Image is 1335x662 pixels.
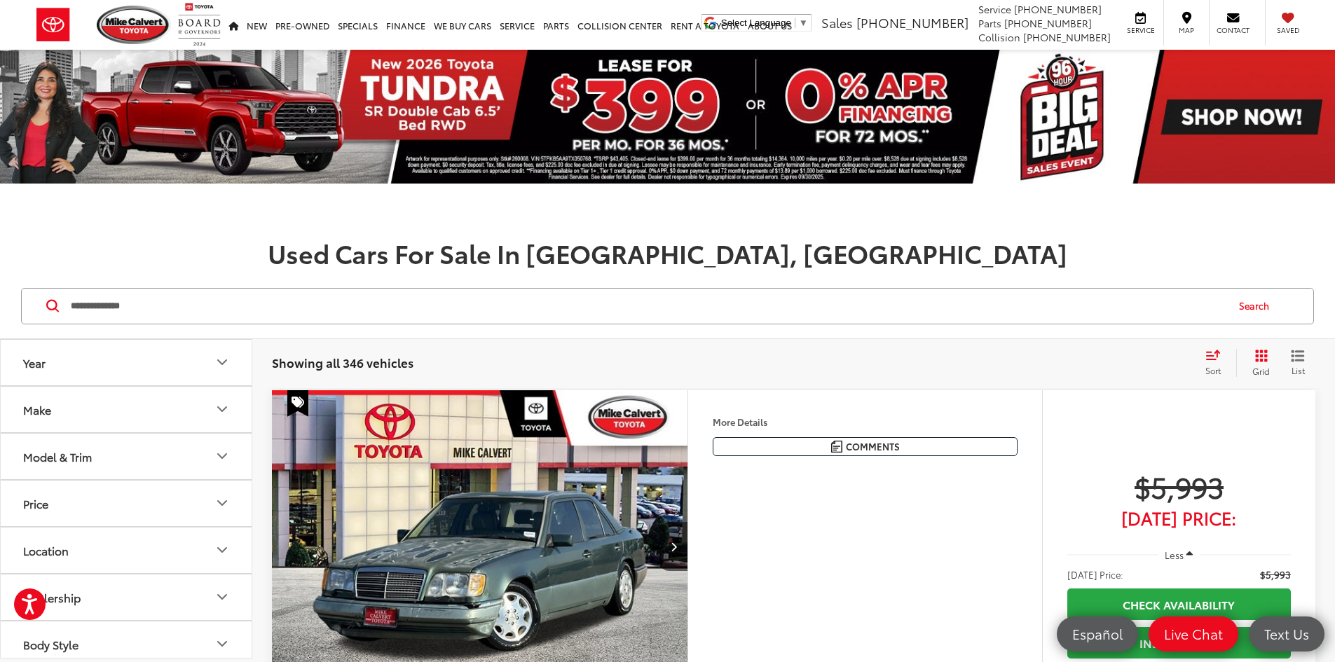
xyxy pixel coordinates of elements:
span: [PHONE_NUMBER] [1004,16,1092,30]
img: Mike Calvert Toyota [97,6,171,44]
div: Dealership [23,591,81,604]
button: Less [1158,542,1200,567]
a: Check Availability [1067,588,1291,620]
span: Sales [821,13,853,32]
span: Service [978,2,1011,16]
div: Model & Trim [23,450,92,463]
input: Search by Make, Model, or Keyword [69,289,1226,323]
span: Special [287,390,308,417]
button: Search [1226,289,1289,324]
span: List [1291,364,1305,376]
span: Sort [1205,364,1221,376]
span: Collision [978,30,1020,44]
button: Grid View [1236,349,1280,377]
img: Comments [831,441,842,453]
div: Year [214,354,231,371]
span: Saved [1273,25,1303,35]
div: Make [23,403,51,416]
span: [PHONE_NUMBER] [1023,30,1111,44]
div: Price [214,495,231,511]
span: Comments [846,440,900,453]
span: Map [1171,25,1202,35]
span: Español [1065,625,1130,642]
span: Grid [1252,365,1270,377]
a: Español [1057,616,1138,651]
div: Year [23,356,46,369]
div: Body Style [23,637,78,651]
span: Live Chat [1157,625,1230,642]
span: $5,993 [1067,469,1291,504]
span: [DATE] Price: [1067,511,1291,525]
button: LocationLocation [1,527,253,573]
button: Model & TrimModel & Trim [1,434,253,479]
a: Live Chat [1149,616,1238,651]
button: List View [1280,349,1315,377]
button: Select sort value [1198,349,1236,377]
div: Location [23,544,69,557]
button: Next image [659,522,687,571]
span: Parts [978,16,1001,30]
div: Model & Trim [214,448,231,464]
div: Make [214,401,231,418]
span: Showing all 346 vehicles [272,354,413,371]
button: YearYear [1,340,253,385]
button: MakeMake [1,387,253,432]
h4: More Details [713,417,1018,427]
div: Location [214,542,231,558]
button: DealershipDealership [1,574,253,620]
span: ▼ [799,18,808,28]
span: Less [1165,549,1184,561]
div: Dealership [214,588,231,605]
span: [PHONE_NUMBER] [856,13,968,32]
button: Comments [713,437,1018,456]
a: Text Us [1249,616,1324,651]
span: $5,993 [1260,567,1291,581]
div: Body Style [214,635,231,652]
span: [PHONE_NUMBER] [1014,2,1102,16]
button: PricePrice [1,481,253,526]
span: Service [1125,25,1156,35]
div: Price [23,497,48,510]
span: Contact [1217,25,1250,35]
span: [DATE] Price: [1067,567,1123,581]
span: Text Us [1257,625,1316,642]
